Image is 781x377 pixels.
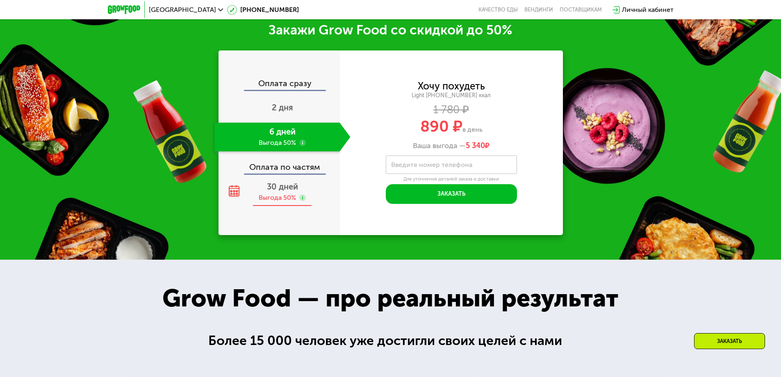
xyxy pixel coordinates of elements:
[462,126,483,133] span: в день
[694,333,765,349] div: Заказать
[560,7,602,13] div: поставщикам
[622,5,674,15] div: Личный кабинет
[386,176,517,183] div: Для уточнения деталей заказа и доставки
[391,162,472,167] label: Введите номер телефона
[478,7,518,13] a: Качество еды
[340,105,563,114] div: 1 780 ₽
[386,184,517,204] button: Заказать
[259,193,296,202] div: Выгода 50%
[340,142,563,151] div: Ваша выгода —
[149,7,216,13] span: [GEOGRAPHIC_DATA]
[144,280,636,317] div: Grow Food — про реальный результат
[272,103,293,112] span: 2 дня
[340,92,563,99] div: Light [PHONE_NUMBER] ккал
[219,79,340,90] div: Оплата сразу
[208,331,573,351] div: Более 15 000 человек уже достигли своих целей с нами
[227,5,299,15] a: [PHONE_NUMBER]
[420,117,462,136] span: 890 ₽
[418,82,485,91] div: Хочу похудеть
[524,7,553,13] a: Вендинги
[466,142,490,151] span: ₽
[267,182,298,192] span: 30 дней
[466,141,485,150] span: 5 340
[219,155,340,174] div: Оплата по частям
